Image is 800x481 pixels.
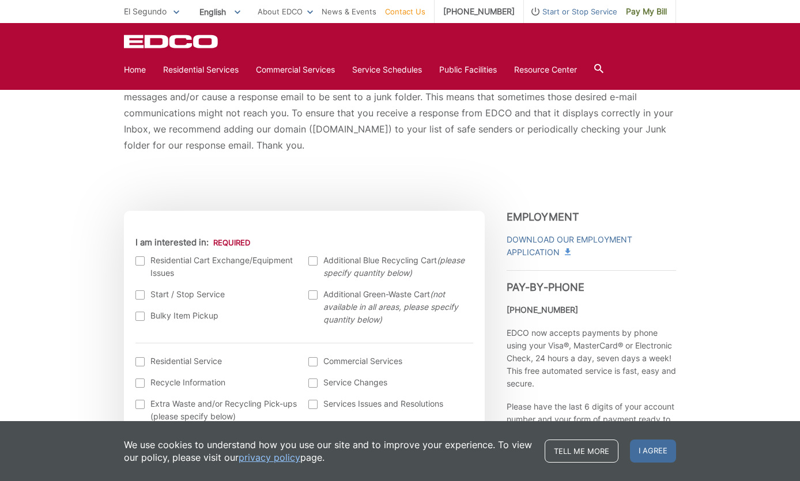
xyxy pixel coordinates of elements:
label: Commercial Services [308,355,470,368]
h3: Pay-by-Phone [507,270,676,294]
p: EDCO now accepts payments by phone using your Visa®, MasterCard® or Electronic Check, 24 hours a ... [507,327,676,390]
strong: [PHONE_NUMBER] [507,305,578,315]
a: Service Schedules [352,63,422,76]
label: Residential Service [135,355,297,368]
em: (not available in all areas, please specify quantity below) [323,289,458,324]
a: Contact Us [385,5,425,18]
span: El Segundo [124,6,167,16]
p: Please have the last 6 digits of your account number and your form of payment ready to pay your b... [507,400,676,438]
span: I agree [630,440,676,463]
label: Recycle Information [135,376,297,389]
label: Start / Stop Service [135,288,297,301]
a: Residential Services [163,63,239,76]
label: Service Changes [308,376,470,389]
a: Commercial Services [256,63,335,76]
a: Public Facilities [439,63,497,76]
label: Bulky Item Pickup [135,309,297,322]
a: News & Events [322,5,376,18]
span: Pay My Bill [626,5,667,18]
p: We use cookies to understand how you use our site and to improve your experience. To view our pol... [124,438,533,464]
a: Tell me more [545,440,618,463]
a: privacy policy [239,451,300,464]
a: Download Our Employment Application [507,233,676,259]
a: EDCD logo. Return to the homepage. [124,35,220,48]
p: * Please be aware that email providers include spam blockers that can affect the delivery and dis... [124,73,676,153]
span: Additional Green-Waste Cart [323,288,470,326]
a: About EDCO [258,5,313,18]
label: Extra Waste and/or Recycling Pick-ups (please specify below) [135,397,297,423]
span: Additional Blue Recycling Cart [323,254,470,279]
label: Residential Cart Exchange/Equipment Issues [135,254,297,279]
label: Services Issues and Resolutions [308,397,470,410]
span: English [191,2,249,21]
a: Resource Center [514,63,577,76]
a: Home [124,63,146,76]
label: I am interested in: [135,237,250,248]
label: HHW and E-Waste Information [308,419,470,431]
h3: Employment [507,211,676,224]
